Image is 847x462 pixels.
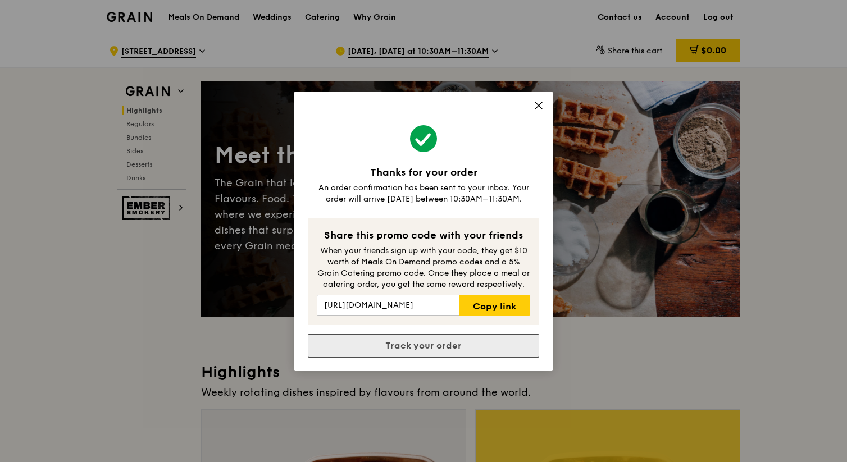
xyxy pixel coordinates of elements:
div: Share this promo code with your friends [317,227,530,243]
a: Copy link [459,295,530,316]
div: An order confirmation has been sent to your inbox. Your order will arrive [DATE] between 10:30AM–... [308,182,539,205]
div: Thanks for your order [308,164,539,180]
div: When your friends sign up with your code, they get $10 worth of Meals On Demand promo codes and a... [317,245,530,290]
a: Track your order [308,334,539,358]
